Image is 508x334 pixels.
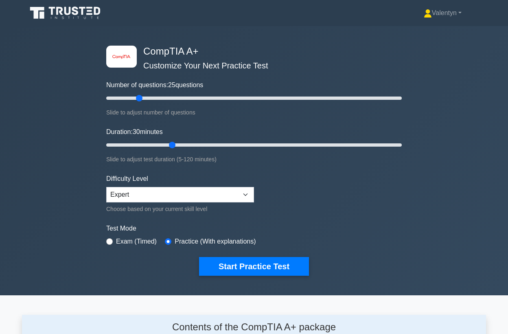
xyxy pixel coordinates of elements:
label: Duration: minutes [106,127,163,137]
label: Test Mode [106,224,402,233]
h5: Customize Your Next Practice Test [140,61,362,70]
h4: CompTIA A+ [140,46,362,57]
label: Practice (With explanations) [175,237,256,246]
span: 30 [133,128,140,135]
span: 25 [168,81,175,88]
h4: Contents of the CompTIA A+ package [90,321,418,333]
div: Slide to adjust number of questions [106,108,402,117]
label: Number of questions: questions [106,80,203,90]
button: Start Practice Test [199,257,309,276]
a: Valentyn [404,5,481,21]
label: Exam (Timed) [116,237,157,246]
div: Choose based on your current skill level [106,204,254,214]
label: Difficulty Level [106,174,148,184]
div: Slide to adjust test duration (5-120 minutes) [106,154,402,164]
